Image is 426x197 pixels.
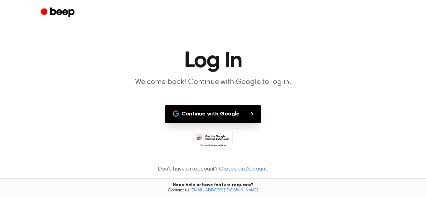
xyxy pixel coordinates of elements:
[190,188,258,193] a: [EMAIL_ADDRESS][DOMAIN_NAME]
[41,7,76,19] a: Beep
[53,50,373,72] h1: Log In
[4,188,422,194] span: Contact us
[165,105,261,123] button: Continue with Google
[219,165,267,174] a: Create an Account
[93,77,333,87] p: Welcome back! Continue with Google to log in.
[7,165,419,174] p: Don’t have an account?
